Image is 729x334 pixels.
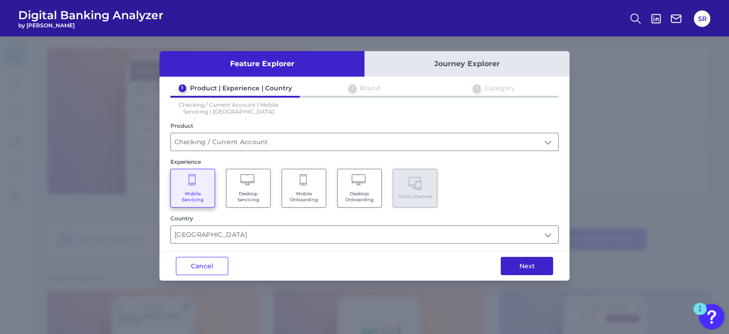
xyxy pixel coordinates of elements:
[190,84,292,92] div: Product | Experience | Country
[170,122,559,129] div: Product
[282,169,326,208] button: Mobile Onboarding
[287,191,321,203] span: Mobile Onboarding
[473,84,481,92] div: 3
[501,257,553,275] button: Next
[393,169,437,208] button: Multi-channel
[226,169,271,208] button: Desktop Servicing
[399,193,432,199] span: Multi-channel
[337,169,382,208] button: Desktop Onboarding
[360,84,380,92] div: Brand
[170,158,559,165] div: Experience
[698,309,702,321] div: 1
[179,84,186,92] div: 1
[159,51,364,77] button: Feature Explorer
[170,101,287,115] p: Checking / Current Account | Mobile Servicing | [GEOGRAPHIC_DATA]
[18,8,164,22] span: Digital Banking Analyzer
[484,84,515,92] div: Category
[176,257,228,275] button: Cancel
[364,51,570,77] button: Journey Explorer
[694,10,710,27] button: SR
[231,191,266,203] span: Desktop Servicing
[18,22,164,29] span: by [PERSON_NAME]
[170,169,215,208] button: Mobile Servicing
[342,191,377,203] span: Desktop Onboarding
[699,304,724,329] button: Open Resource Center, 1 new notification
[170,215,559,222] div: Country
[175,191,210,203] span: Mobile Servicing
[349,84,356,92] div: 2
